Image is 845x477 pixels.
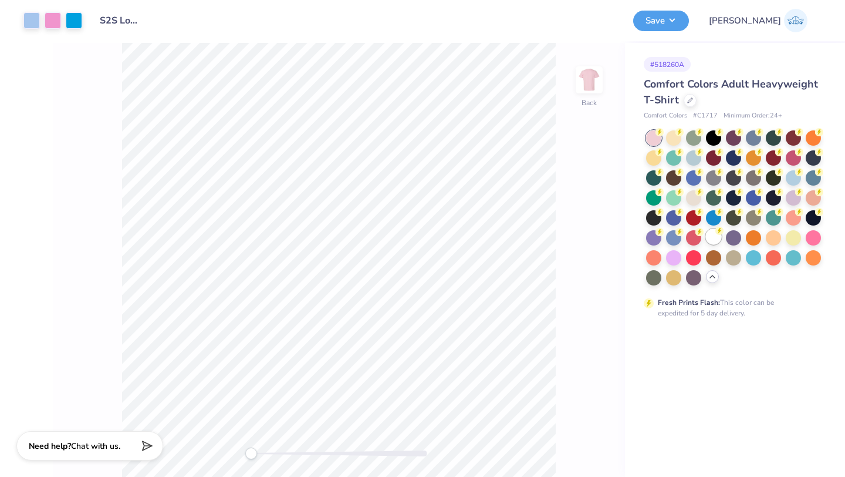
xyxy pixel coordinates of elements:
div: Accessibility label [245,448,257,459]
a: [PERSON_NAME] [704,9,813,32]
span: # C1717 [693,111,718,121]
img: Julia Armano [784,9,807,32]
span: Chat with us. [71,441,120,452]
strong: Fresh Prints Flash: [658,298,720,307]
img: Back [577,68,601,92]
input: Untitled Design [91,9,148,32]
span: Minimum Order: 24 + [724,111,782,121]
strong: Need help? [29,441,71,452]
div: This color can be expedited for 5 day delivery. [658,297,802,318]
span: [PERSON_NAME] [709,14,781,28]
span: Comfort Colors Adult Heavyweight T-Shirt [644,77,818,107]
div: Back [582,98,597,108]
span: Comfort Colors [644,111,687,121]
div: # 518260A [644,57,691,72]
button: Save [633,11,689,31]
